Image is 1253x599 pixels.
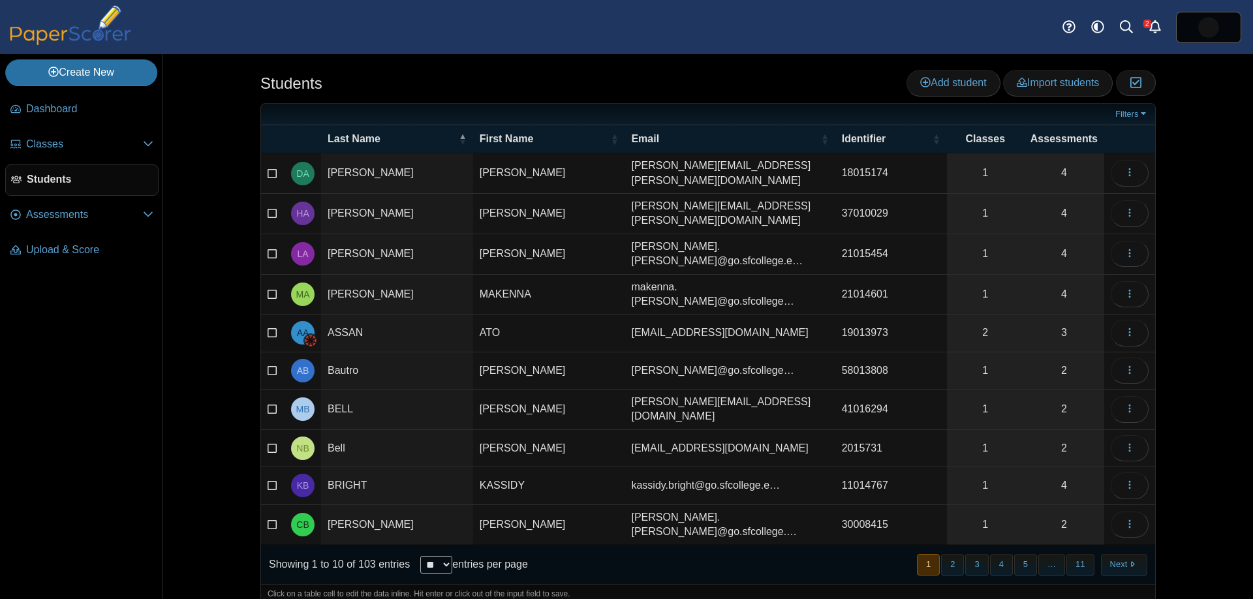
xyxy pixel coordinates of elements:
[947,352,1024,389] a: 1
[26,137,143,151] span: Classes
[321,352,473,390] td: Bautro
[1024,194,1104,234] a: 4
[1024,275,1104,315] a: 4
[631,365,794,376] span: alexandra.bautro@go.sfcollege.edu
[835,430,947,467] td: 2015731
[1176,12,1241,43] a: ps.hreErqNOxSkiDGg1
[473,505,625,545] td: [PERSON_NAME]
[631,281,794,307] span: makenna.anderson@go.sfcollege.edu
[631,132,818,146] span: Email
[920,77,986,88] span: Add student
[917,554,940,576] button: 1
[321,505,473,545] td: [PERSON_NAME]
[990,554,1013,576] button: 4
[906,70,1000,96] a: Add student
[296,169,309,178] span: DANILO ACOSTA
[5,200,159,231] a: Assessments
[835,194,947,234] td: 37010029
[625,315,835,352] td: [EMAIL_ADDRESS][DOMAIN_NAME]
[821,132,829,146] span: Email : Activate to sort
[610,132,618,146] span: First Name : Activate to sort
[321,390,473,430] td: BELL
[933,132,940,146] span: Identifier : Activate to sort
[321,467,473,504] td: BRIGHT
[321,153,473,194] td: [PERSON_NAME]
[473,315,625,352] td: ATO
[835,153,947,194] td: 18015174
[835,315,947,352] td: 19013973
[5,164,159,196] a: Students
[1112,108,1152,121] a: Filters
[631,480,780,491] span: kassidy.bright@go.sfcollege.edu
[321,430,473,467] td: Bell
[296,405,310,414] span: MASON BELL
[1024,352,1104,389] a: 2
[321,275,473,315] td: [PERSON_NAME]
[1066,554,1094,576] button: 11
[1024,430,1104,467] a: 2
[916,554,1147,576] nav: pagination
[1024,234,1104,274] a: 4
[1030,132,1098,146] span: Assessments
[1014,554,1037,576] button: 5
[321,194,473,234] td: [PERSON_NAME]
[625,153,835,194] td: [PERSON_NAME][EMAIL_ADDRESS][PERSON_NAME][DOMAIN_NAME]
[321,234,473,275] td: [PERSON_NAME]
[835,505,947,545] td: 30008415
[473,390,625,430] td: [PERSON_NAME]
[5,59,157,85] a: Create New
[260,72,322,95] h1: Students
[296,520,309,529] span: COURTNEY BRONER
[947,390,1024,429] a: 1
[1101,554,1147,576] button: Next
[296,209,309,218] span: HOLLIE ADAMS
[835,467,947,504] td: 11014767
[473,234,625,275] td: [PERSON_NAME]
[473,153,625,194] td: [PERSON_NAME]
[947,467,1024,504] a: 1
[835,275,947,315] td: 21014601
[297,328,309,337] span: ATO ASSAN
[480,132,608,146] span: First Name
[1003,70,1113,96] a: Import students
[965,554,988,576] button: 3
[947,153,1024,193] a: 1
[473,275,625,315] td: MAKENNA
[328,132,456,146] span: Last Name
[1024,315,1104,351] a: 3
[304,334,317,347] img: canvas-logo.png
[835,352,947,390] td: 58013808
[947,275,1024,315] a: 1
[321,315,473,352] td: ASSAN
[473,467,625,504] td: KASSIDY
[296,290,310,299] span: MAKENNA ANDERSON
[842,132,930,146] span: Identifier
[459,132,467,146] span: Last Name : Activate to invert sorting
[26,243,153,257] span: Upload & Score
[1024,505,1104,545] a: 2
[473,352,625,390] td: [PERSON_NAME]
[625,194,835,234] td: [PERSON_NAME][EMAIL_ADDRESS][PERSON_NAME][DOMAIN_NAME]
[1024,153,1104,193] a: 4
[1198,17,1219,38] img: ps.hreErqNOxSkiDGg1
[26,207,143,222] span: Assessments
[1017,77,1099,88] span: Import students
[947,505,1024,545] a: 1
[625,430,835,467] td: [EMAIL_ADDRESS][DOMAIN_NAME]
[473,194,625,234] td: [PERSON_NAME]
[947,430,1024,467] a: 1
[941,554,964,576] button: 2
[27,172,153,187] span: Students
[1024,390,1104,429] a: 2
[473,430,625,467] td: [PERSON_NAME]
[1141,13,1169,42] a: Alerts
[5,235,159,266] a: Upload & Score
[625,390,835,430] td: [PERSON_NAME][EMAIL_ADDRESS][DOMAIN_NAME]
[953,132,1017,146] span: Classes
[1198,17,1219,38] span: Micah Willis
[631,512,797,537] span: courtney.broner@go.sfcollege.edu
[5,36,136,47] a: PaperScorer
[1024,467,1104,504] a: 4
[26,102,153,116] span: Dashboard
[296,444,309,453] span: Nicole Bell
